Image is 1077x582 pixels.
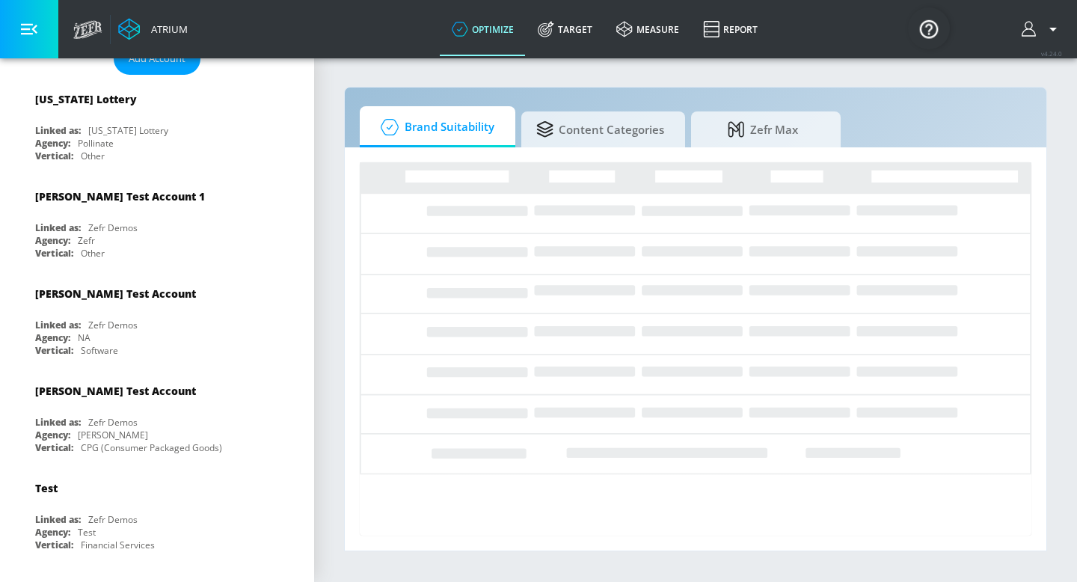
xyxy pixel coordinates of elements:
[24,373,290,458] div: [PERSON_NAME] Test AccountLinked as:Zefr DemosAgency:[PERSON_NAME]Vertical:CPG (Consumer Packaged...
[1041,49,1062,58] span: v 4.24.0
[78,234,95,247] div: Zefr
[78,429,148,441] div: [PERSON_NAME]
[78,137,114,150] div: Pollinate
[78,331,90,344] div: NA
[35,384,196,398] div: [PERSON_NAME] Test Account
[88,221,138,234] div: Zefr Demos
[35,441,73,454] div: Vertical:
[35,319,81,331] div: Linked as:
[35,234,70,247] div: Agency:
[35,429,70,441] div: Agency:
[24,178,290,263] div: [PERSON_NAME] Test Account 1Linked as:Zefr DemosAgency:ZefrVertical:Other
[35,416,81,429] div: Linked as:
[81,539,155,551] div: Financial Services
[35,331,70,344] div: Agency:
[604,2,691,56] a: measure
[145,22,188,36] div: Atrium
[88,513,138,526] div: Zefr Demos
[88,319,138,331] div: Zefr Demos
[35,287,196,301] div: [PERSON_NAME] Test Account
[908,7,950,49] button: Open Resource Center
[88,416,138,429] div: Zefr Demos
[691,2,770,56] a: Report
[35,92,137,106] div: [US_STATE] Lottery
[24,275,290,361] div: [PERSON_NAME] Test AccountLinked as:Zefr DemosAgency:NAVertical:Software
[35,189,205,203] div: [PERSON_NAME] Test Account 1
[24,81,290,166] div: [US_STATE] LotteryLinked as:[US_STATE] LotteryAgency:PollinateVertical:Other
[35,247,73,260] div: Vertical:
[440,2,526,56] a: optimize
[88,124,168,137] div: [US_STATE] Lottery
[35,481,58,495] div: Test
[35,513,81,526] div: Linked as:
[35,150,73,162] div: Vertical:
[81,247,105,260] div: Other
[81,441,222,454] div: CPG (Consumer Packaged Goods)
[78,526,96,539] div: Test
[24,470,290,555] div: TestLinked as:Zefr DemosAgency:TestVertical:Financial Services
[35,539,73,551] div: Vertical:
[375,109,494,145] span: Brand Suitability
[114,43,200,75] button: Add Account
[526,2,604,56] a: Target
[129,50,185,67] span: Add Account
[536,111,664,147] span: Content Categories
[118,18,188,40] a: Atrium
[81,344,118,357] div: Software
[35,124,81,137] div: Linked as:
[706,111,820,147] span: Zefr Max
[35,221,81,234] div: Linked as:
[81,150,105,162] div: Other
[35,526,70,539] div: Agency:
[35,137,70,150] div: Agency:
[35,344,73,357] div: Vertical:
